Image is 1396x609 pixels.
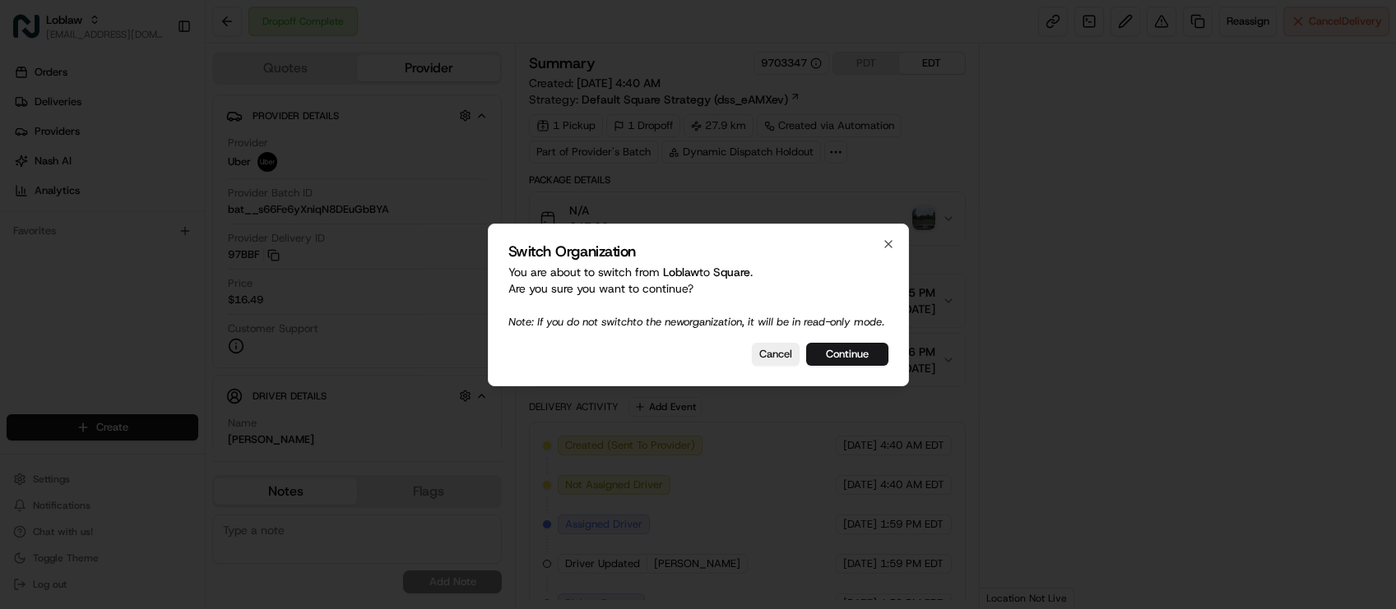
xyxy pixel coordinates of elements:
[752,343,800,366] button: Cancel
[508,244,888,259] h2: Switch Organization
[508,315,884,329] span: Note: If you do not switch to the new organization, it will be in read-only mode.
[713,265,750,279] span: Square
[508,264,888,330] p: You are about to switch from to . Are you sure you want to continue?
[663,265,699,279] span: Loblaw
[806,343,888,366] button: Continue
